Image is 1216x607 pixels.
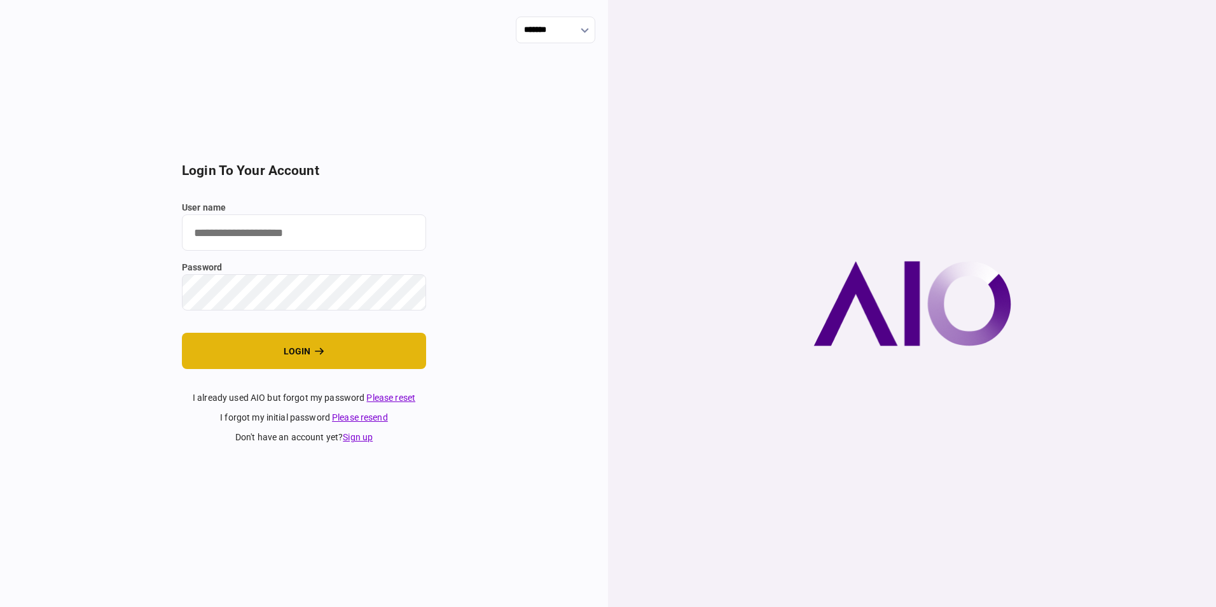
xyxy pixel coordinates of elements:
[182,163,426,179] h2: login to your account
[182,431,426,444] div: don't have an account yet ?
[332,412,388,422] a: Please resend
[343,432,373,442] a: Sign up
[182,333,426,369] button: login
[182,214,426,251] input: user name
[182,274,426,310] input: password
[182,201,426,214] label: user name
[516,17,595,43] input: show language options
[182,261,426,274] label: password
[182,411,426,424] div: I forgot my initial password
[813,261,1011,346] img: AIO company logo
[366,393,415,403] a: Please reset
[182,391,426,405] div: I already used AIO but forgot my password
